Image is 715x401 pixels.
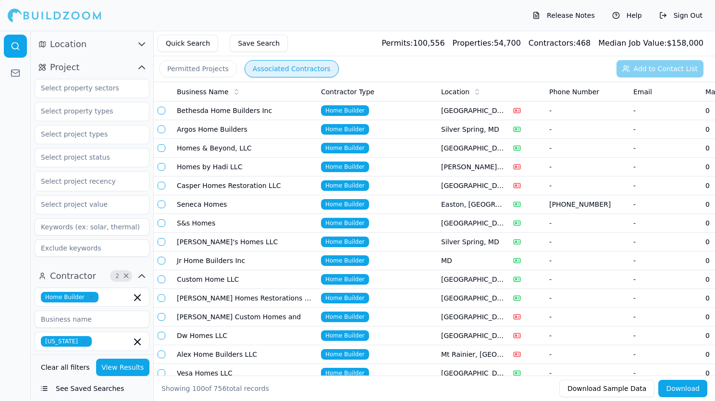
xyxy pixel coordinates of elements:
span: Home Builder [321,237,369,247]
span: Home Builder [41,292,99,302]
span: 100 [192,385,205,392]
button: Permitted Projects [159,60,237,77]
td: - [545,139,629,158]
button: Project [35,60,149,75]
span: [PHONE_NUMBER] [549,200,626,209]
td: - [545,158,629,176]
button: See Saved Searches [35,380,149,397]
span: Home Builder [321,368,369,378]
span: Home Builder [321,330,369,341]
td: [GEOGRAPHIC_DATA], [GEOGRAPHIC_DATA] [437,289,509,308]
span: Home Builder [321,349,369,360]
td: - [629,195,702,214]
td: [PERSON_NAME] Custom Homes and [173,308,317,326]
div: Phone Number [549,87,626,97]
input: Select property sectors [35,79,137,97]
button: Download Sample Data [559,380,654,397]
td: - [629,364,702,383]
input: Exclude keywords [35,239,149,257]
td: - [629,101,702,120]
td: - [545,251,629,270]
button: Associated Contractors [245,60,339,77]
td: S&s Homes [173,214,317,233]
span: Median Job Value: [598,38,666,48]
td: - [545,364,629,383]
input: Business name [35,311,149,328]
button: Contractor2Clear Contractor filters [35,268,149,284]
td: - [545,345,629,364]
span: Home Builder [321,255,369,266]
input: Select project types [35,125,137,143]
span: Home Builder [321,312,369,322]
div: Location [441,87,505,97]
button: Location [35,37,149,52]
span: Home Builder [321,143,369,153]
td: [GEOGRAPHIC_DATA], [GEOGRAPHIC_DATA] [437,308,509,326]
button: Sign Out [654,8,707,23]
span: 756 [214,385,227,392]
td: - [629,289,702,308]
td: Seneca Homes [173,195,317,214]
div: Business Name [177,87,313,97]
div: Email [633,87,698,97]
span: Home Builder [321,293,369,303]
td: - [545,214,629,233]
span: Home Builder [321,180,369,191]
td: [PERSON_NAME], MD [437,158,509,176]
span: Contractors: [529,38,576,48]
td: - [545,101,629,120]
td: - [629,345,702,364]
td: - [629,158,702,176]
td: - [545,326,629,345]
td: Jr Home Builders Inc [173,251,317,270]
span: [US_STATE] [41,336,92,347]
span: 2 [112,271,122,281]
td: [PERSON_NAME] Homes Restorations LLC [173,289,317,308]
td: - [629,214,702,233]
td: Argos Home Builders [173,120,317,139]
td: - [629,326,702,345]
td: - [545,233,629,251]
td: - [629,233,702,251]
td: [GEOGRAPHIC_DATA], [GEOGRAPHIC_DATA] [437,176,509,195]
td: [GEOGRAPHIC_DATA], [GEOGRAPHIC_DATA] [437,270,509,289]
td: - [545,270,629,289]
td: - [629,270,702,289]
td: Homes & Beyond, LLC [173,139,317,158]
span: Home Builder [321,124,369,135]
td: Custom Home LLC [173,270,317,289]
button: Clear all filters [38,359,92,376]
td: Dw Homes LLC [173,326,317,345]
td: [GEOGRAPHIC_DATA], [GEOGRAPHIC_DATA] [437,364,509,383]
td: [GEOGRAPHIC_DATA], [GEOGRAPHIC_DATA] [437,101,509,120]
div: Showing of total records [161,384,269,393]
td: Silver Spring, MD [437,120,509,139]
td: Alex Home Builders LLC [173,345,317,364]
td: - [629,308,702,326]
button: Release Notes [528,8,600,23]
button: View Results [96,359,150,376]
button: Save Search [230,35,288,52]
div: Contractor Type [321,87,433,97]
input: Keywords (ex: solar, thermal) [35,218,149,236]
span: Home Builder [321,199,369,210]
span: Clear Contractor filters [123,274,130,278]
span: Project [50,61,80,74]
span: Contractor [50,269,96,283]
td: - [545,120,629,139]
input: Select project value [35,196,137,213]
td: - [545,289,629,308]
td: - [545,308,629,326]
span: Location [50,38,86,51]
input: Select property types [35,102,137,120]
td: Bethesda Home Builders Inc [173,101,317,120]
td: - [629,251,702,270]
td: Mt Rainier, [GEOGRAPHIC_DATA] [437,345,509,364]
div: 468 [529,38,591,49]
button: Help [607,8,647,23]
td: [GEOGRAPHIC_DATA], [GEOGRAPHIC_DATA] [437,326,509,345]
td: MD [437,251,509,270]
td: - [629,120,702,139]
div: 100,556 [382,38,444,49]
td: - [545,176,629,195]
